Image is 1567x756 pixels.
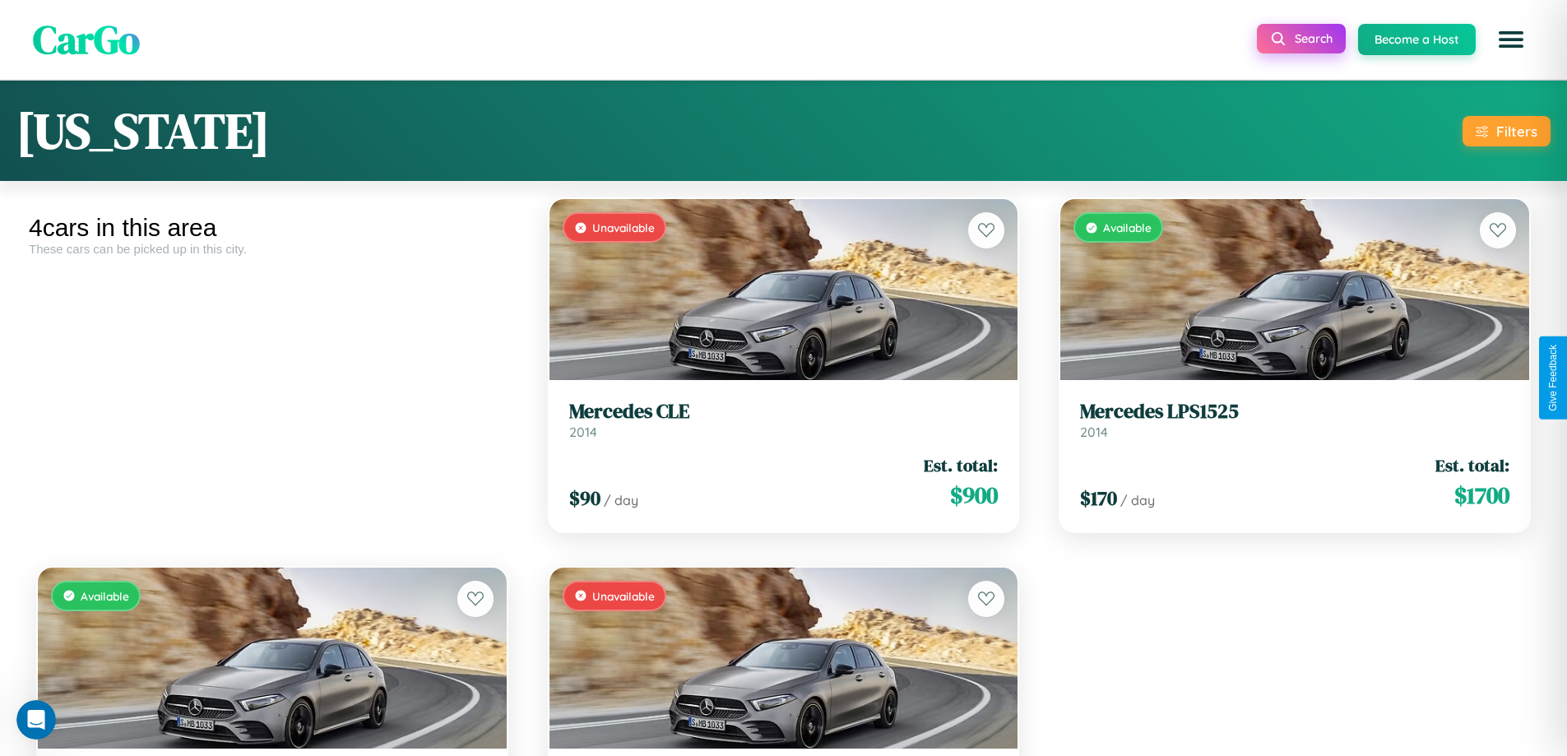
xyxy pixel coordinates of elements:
div: 4 cars in this area [29,214,516,242]
span: $ 90 [569,485,600,512]
span: Available [81,589,129,603]
a: Mercedes LPS15252014 [1080,400,1509,440]
button: Become a Host [1358,24,1476,55]
span: Search [1295,31,1333,46]
span: Available [1103,220,1152,234]
span: Est. total: [924,453,998,477]
span: Unavailable [592,589,655,603]
h1: [US_STATE] [16,97,270,165]
div: Filters [1496,123,1537,140]
span: / day [604,492,638,508]
button: Open menu [1488,16,1534,63]
div: Give Feedback [1547,345,1559,411]
button: Filters [1463,116,1551,146]
span: 2014 [1080,424,1108,440]
a: Mercedes CLE2014 [569,400,999,440]
span: $ 1700 [1454,479,1509,512]
div: These cars can be picked up in this city. [29,242,516,256]
span: $ 900 [950,479,998,512]
span: / day [1120,492,1155,508]
iframe: Intercom live chat [16,700,56,740]
h3: Mercedes CLE [569,400,999,424]
span: CarGo [33,12,140,67]
span: $ 170 [1080,485,1117,512]
span: 2014 [569,424,597,440]
span: Unavailable [592,220,655,234]
span: Est. total: [1435,453,1509,477]
button: Search [1257,24,1346,53]
h3: Mercedes LPS1525 [1080,400,1509,424]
